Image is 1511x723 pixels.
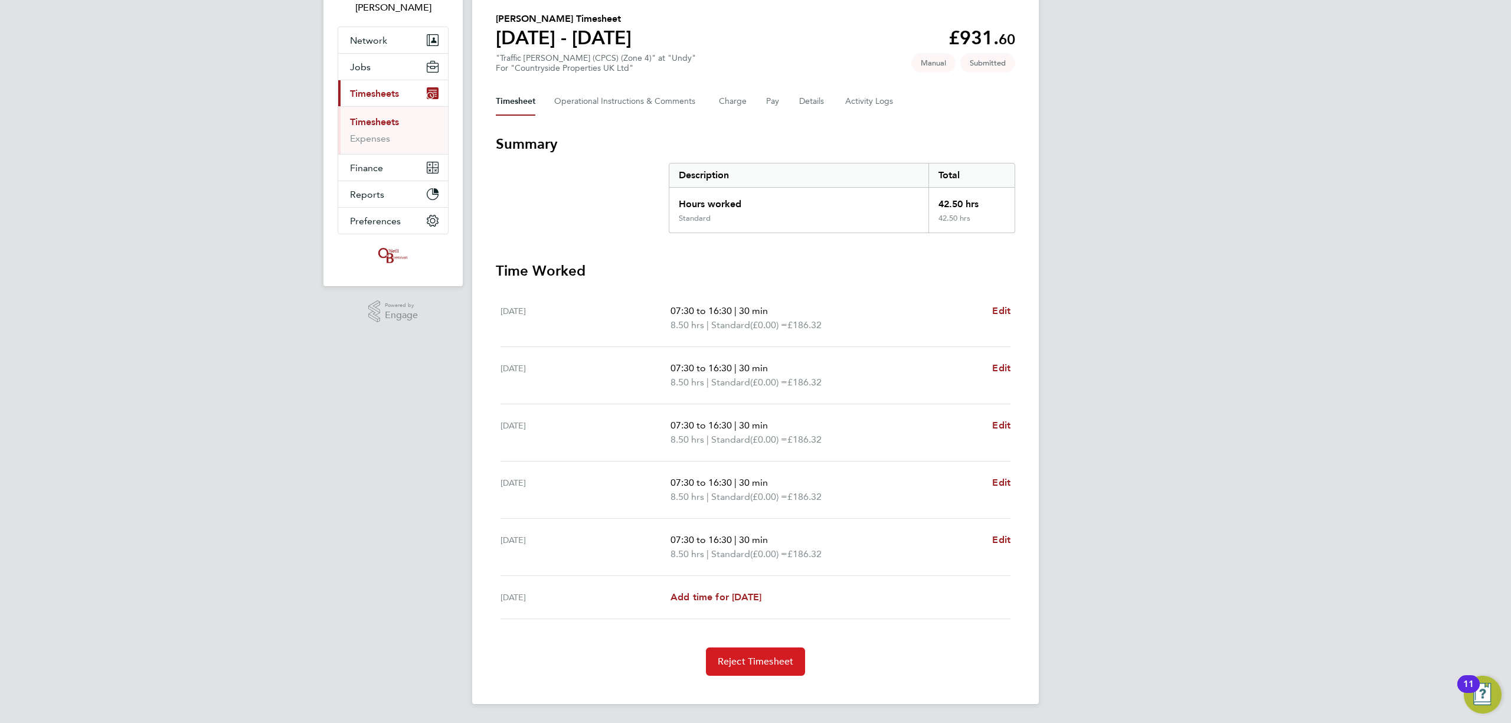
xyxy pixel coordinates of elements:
div: Hours worked [669,188,928,214]
span: | [707,319,709,331]
span: | [707,377,709,388]
span: Standard [711,375,750,390]
span: Engage [385,310,418,320]
div: 11 [1463,684,1474,699]
div: 42.50 hrs [928,188,1015,214]
a: Edit [992,476,1010,490]
span: (£0.00) = [750,491,787,502]
span: (£0.00) = [750,377,787,388]
span: 30 min [739,305,768,316]
button: Pay [766,87,780,116]
a: Go to home page [338,246,449,265]
span: This timesheet is Submitted. [960,53,1015,73]
span: £186.32 [787,491,822,502]
span: Timesheets [350,88,399,99]
span: | [707,434,709,445]
span: £186.32 [787,548,822,560]
button: Reports [338,181,448,207]
button: Open Resource Center, 11 new notifications [1464,676,1502,714]
div: Total [928,163,1015,187]
span: Edit [992,362,1010,374]
span: 30 min [739,477,768,488]
section: Timesheet [496,135,1015,676]
span: James Crawley [338,1,449,15]
div: Timesheets [338,106,448,154]
span: | [707,491,709,502]
span: £186.32 [787,377,822,388]
a: Add time for [DATE] [671,590,761,604]
span: (£0.00) = [750,434,787,445]
button: Jobs [338,54,448,80]
span: Standard [711,318,750,332]
span: Add time for [DATE] [671,591,761,603]
div: 42.50 hrs [928,214,1015,233]
span: £186.32 [787,319,822,331]
a: Edit [992,418,1010,433]
app-decimal: £931. [949,27,1015,49]
div: [DATE] [501,361,671,390]
span: Standard [711,433,750,447]
span: Standard [711,490,750,504]
span: 30 min [739,362,768,374]
a: Powered byEngage [368,300,418,323]
img: oneillandbrennan-logo-retina.png [376,246,410,265]
h3: Summary [496,135,1015,153]
div: Description [669,163,928,187]
span: 8.50 hrs [671,434,704,445]
div: Summary [669,163,1015,233]
span: Standard [711,547,750,561]
button: Timesheet [496,87,535,116]
span: | [707,548,709,560]
span: (£0.00) = [750,319,787,331]
span: Reports [350,189,384,200]
span: 30 min [739,534,768,545]
span: 07:30 to 16:30 [671,477,732,488]
span: Edit [992,534,1010,545]
span: Edit [992,477,1010,488]
span: 07:30 to 16:30 [671,305,732,316]
span: This timesheet was manually created. [911,53,956,73]
span: (£0.00) = [750,548,787,560]
span: 8.50 hrs [671,319,704,331]
div: "Traffic [PERSON_NAME] (CPCS) (Zone 4)" at "Undy" [496,53,696,73]
div: Standard [679,214,711,223]
span: 07:30 to 16:30 [671,534,732,545]
button: Operational Instructions & Comments [554,87,700,116]
span: 8.50 hrs [671,548,704,560]
span: Edit [992,305,1010,316]
button: Network [338,27,448,53]
button: Timesheets [338,80,448,106]
span: 60 [999,31,1015,48]
div: [DATE] [501,533,671,561]
a: Expenses [350,133,390,144]
span: Edit [992,420,1010,431]
button: Reject Timesheet [706,647,806,676]
span: Preferences [350,215,401,227]
a: Timesheets [350,116,399,127]
a: Edit [992,361,1010,375]
span: | [734,362,737,374]
span: Network [350,35,387,46]
h3: Time Worked [496,261,1015,280]
button: Preferences [338,208,448,234]
button: Details [799,87,826,116]
h1: [DATE] - [DATE] [496,26,632,50]
button: Charge [719,87,747,116]
span: Finance [350,162,383,174]
span: 07:30 to 16:30 [671,362,732,374]
span: Reject Timesheet [718,656,794,668]
span: 8.50 hrs [671,491,704,502]
div: [DATE] [501,418,671,447]
span: | [734,477,737,488]
h2: [PERSON_NAME] Timesheet [496,12,632,26]
button: Finance [338,155,448,181]
a: Edit [992,533,1010,547]
span: | [734,305,737,316]
div: For "Countryside Properties UK Ltd" [496,63,696,73]
span: Jobs [350,61,371,73]
span: | [734,534,737,545]
span: £186.32 [787,434,822,445]
div: [DATE] [501,590,671,604]
span: 8.50 hrs [671,377,704,388]
span: 30 min [739,420,768,431]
